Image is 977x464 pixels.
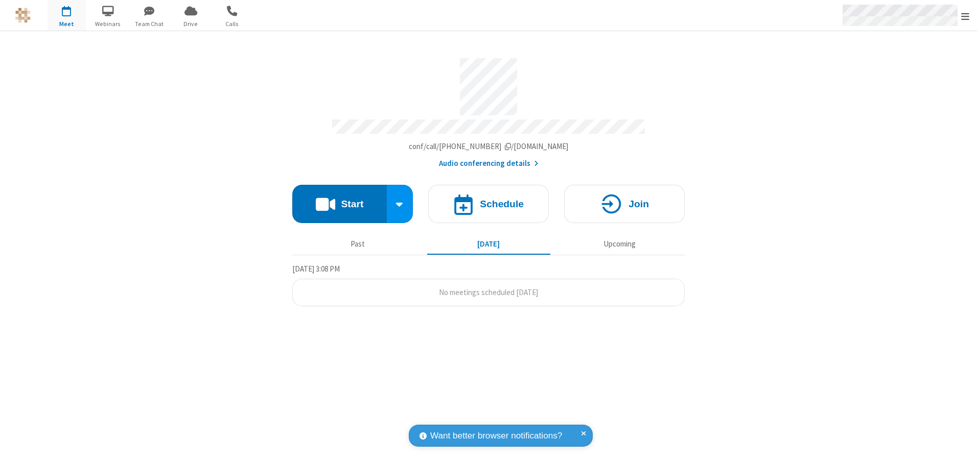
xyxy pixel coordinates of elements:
[292,51,685,169] section: Account details
[130,19,169,29] span: Team Chat
[172,19,210,29] span: Drive
[387,185,413,223] div: Start conference options
[629,199,649,209] h4: Join
[430,429,562,443] span: Want better browser notifications?
[409,141,569,151] span: Copy my meeting room link
[439,158,539,169] button: Audio conferencing details
[89,19,127,29] span: Webinars
[428,185,549,223] button: Schedule
[15,8,31,23] img: QA Selenium DO NOT DELETE OR CHANGE
[558,234,681,254] button: Upcoming
[427,234,550,254] button: [DATE]
[48,19,86,29] span: Meet
[564,185,685,223] button: Join
[292,264,340,274] span: [DATE] 3:08 PM
[292,185,387,223] button: Start
[409,141,569,153] button: Copy my meeting room linkCopy my meeting room link
[292,263,685,307] section: Today's Meetings
[213,19,251,29] span: Calls
[341,199,363,209] h4: Start
[296,234,420,254] button: Past
[439,287,538,297] span: No meetings scheduled [DATE]
[480,199,524,209] h4: Schedule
